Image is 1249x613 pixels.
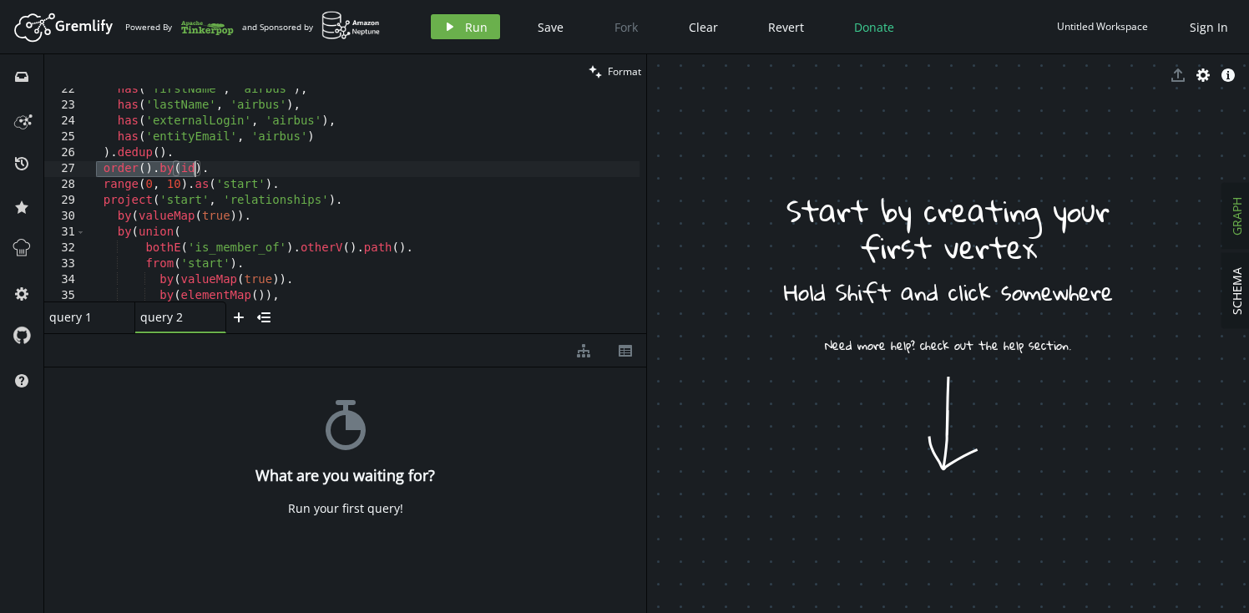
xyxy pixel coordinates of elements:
[854,19,894,35] span: Donate
[44,225,86,241] div: 31
[1190,19,1228,35] span: Sign In
[44,193,86,209] div: 29
[431,14,500,39] button: Run
[44,98,86,114] div: 23
[689,19,718,35] span: Clear
[125,13,234,42] div: Powered By
[321,11,381,40] img: AWS Neptune
[49,309,116,325] span: query 1
[44,114,86,129] div: 24
[768,19,804,35] span: Revert
[242,11,381,43] div: and Sponsored by
[584,54,646,89] button: Format
[525,14,576,39] button: Save
[44,256,86,272] div: 33
[1057,20,1148,33] div: Untitled Workspace
[465,19,488,35] span: Run
[601,14,651,39] button: Fork
[44,241,86,256] div: 32
[44,82,86,98] div: 22
[1229,267,1245,315] span: SCHEMA
[44,145,86,161] div: 26
[44,129,86,145] div: 25
[44,177,86,193] div: 28
[255,467,435,484] h4: What are you waiting for?
[756,14,817,39] button: Revert
[614,19,638,35] span: Fork
[1229,197,1245,236] span: GRAPH
[538,19,564,35] span: Save
[608,64,641,79] span: Format
[44,209,86,225] div: 30
[288,501,403,516] div: Run your first query!
[140,309,207,325] span: query 2
[676,14,731,39] button: Clear
[842,14,907,39] button: Donate
[44,272,86,288] div: 34
[1181,14,1236,39] button: Sign In
[44,161,86,177] div: 27
[44,288,86,304] div: 35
